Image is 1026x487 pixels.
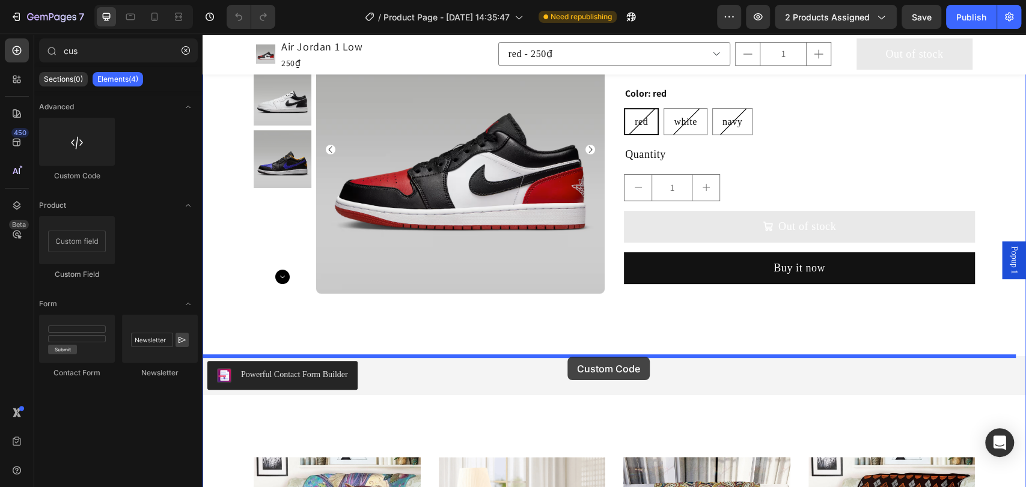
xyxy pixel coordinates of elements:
button: 2 products assigned [775,5,897,29]
span: Toggle open [179,294,198,313]
span: Save [912,12,932,22]
span: Need republishing [551,11,612,22]
p: 7 [79,10,84,24]
span: Product Page - [DATE] 14:35:47 [383,11,510,23]
div: Undo/Redo [227,5,275,29]
span: / [378,11,381,23]
span: Popup 1 [805,213,817,240]
div: Custom Code [39,171,115,181]
div: 450 [11,128,29,138]
div: Custom Field [39,269,115,280]
div: Newsletter [122,368,198,378]
button: 7 [5,5,90,29]
button: Publish [946,5,997,29]
div: Contact Form [39,368,115,378]
div: Publish [956,11,986,23]
span: Toggle open [179,97,198,116]
span: Product [39,200,66,211]
p: Sections(0) [44,74,83,84]
div: Open Intercom Messenger [985,428,1014,457]
span: Toggle open [179,196,198,215]
p: Elements(4) [97,74,138,84]
span: Advanced [39,101,74,112]
span: 2 products assigned [785,11,870,23]
div: Beta [9,220,29,229]
input: Search Sections & Elements [39,38,198,62]
button: Save [902,5,941,29]
span: Form [39,298,57,309]
iframe: Design area [203,34,1026,487]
